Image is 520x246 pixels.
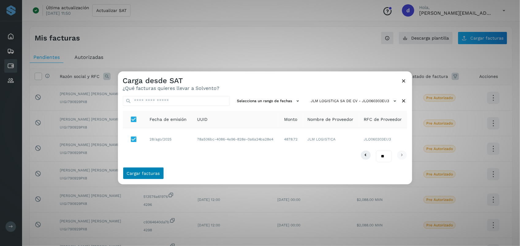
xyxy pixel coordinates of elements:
td: 4878.72 [279,128,303,150]
p: ¿Qué facturas quieres llevar a Solvento? [123,85,220,91]
span: Cargar facturas [127,171,160,175]
span: Fecha de emisión [150,116,187,123]
button: JLM LOGISTICA SA DE CV - JLO060303EU3 [309,96,401,106]
h3: Carga desde SAT [123,76,220,85]
button: Cargar facturas [123,167,164,179]
button: Selecciona un rango de fechas [235,96,304,106]
span: Nombre de Proveedor [308,116,354,123]
td: JLM LOGISTICA [303,128,359,150]
td: 28/ago/2025 [145,128,192,150]
td: 78a506bc-4086-4e96-828e-0a6a24ba28e4 [192,128,279,150]
td: JLO060303EU3 [359,128,407,150]
span: RFC de Proveedor [364,116,402,123]
span: UUID [197,116,207,123]
span: Monto [284,116,297,123]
